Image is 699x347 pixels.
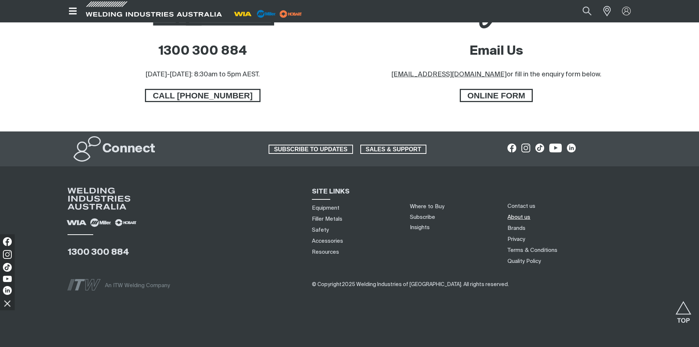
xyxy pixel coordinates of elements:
h2: Connect [102,141,155,157]
img: LinkedIn [3,286,12,295]
a: SALES & SUPPORT [360,145,427,154]
a: CALL 1300 300 884 [145,89,260,102]
a: Accessories [312,237,343,245]
a: Email Us [470,45,523,58]
span: SALES & SUPPORT [361,145,426,154]
a: Insights [410,225,430,230]
a: ONLINE FORM [460,89,533,102]
a: [EMAIL_ADDRESS][DOMAIN_NAME] [392,71,507,78]
span: SITE LINKS [312,188,350,195]
nav: Sitemap [309,202,401,257]
span: SUBSCRIBE TO UPDATES [269,145,352,154]
a: Subscribe [410,214,435,220]
img: hide socials [1,297,14,310]
span: An ITW Welding Company [105,283,170,288]
a: About us [507,213,530,221]
span: CALL [PHONE_NUMBER] [146,89,259,102]
img: Instagram [3,250,12,259]
img: miller [277,8,304,19]
a: Equipment [312,204,339,212]
a: Safety [312,226,329,234]
a: Resources [312,248,339,256]
img: TikTok [3,263,12,272]
span: or fill in the enquiry form below. [507,71,601,78]
a: Contact us [507,202,535,210]
a: Terms & Conditions [507,246,557,254]
input: Product name or item number... [565,3,599,19]
a: Quality Policy [507,257,541,265]
span: © Copyright 2025 Welding Industries of [GEOGRAPHIC_DATA] . All rights reserved. [312,282,509,287]
img: Facebook [3,237,12,246]
nav: Footer [505,200,645,267]
a: Filler Metals [312,215,342,223]
button: Search products [575,3,600,19]
span: [DATE]-[DATE]: 8:30am to 5pm AEST. [146,71,260,78]
span: ONLINE FORM [461,89,532,102]
a: 1300 300 884 [159,45,247,58]
a: Where to Buy [410,204,444,209]
a: SUBSCRIBE TO UPDATES [269,145,353,154]
a: 1300 300 884 [68,248,129,257]
button: Scroll to top [675,301,692,318]
a: Brands [507,224,525,232]
img: YouTube [3,276,12,282]
a: miller [277,11,304,17]
a: Privacy [507,235,525,243]
span: ​​​​​​​​​​​​​​​​​​ ​​​​​​ [312,282,509,287]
